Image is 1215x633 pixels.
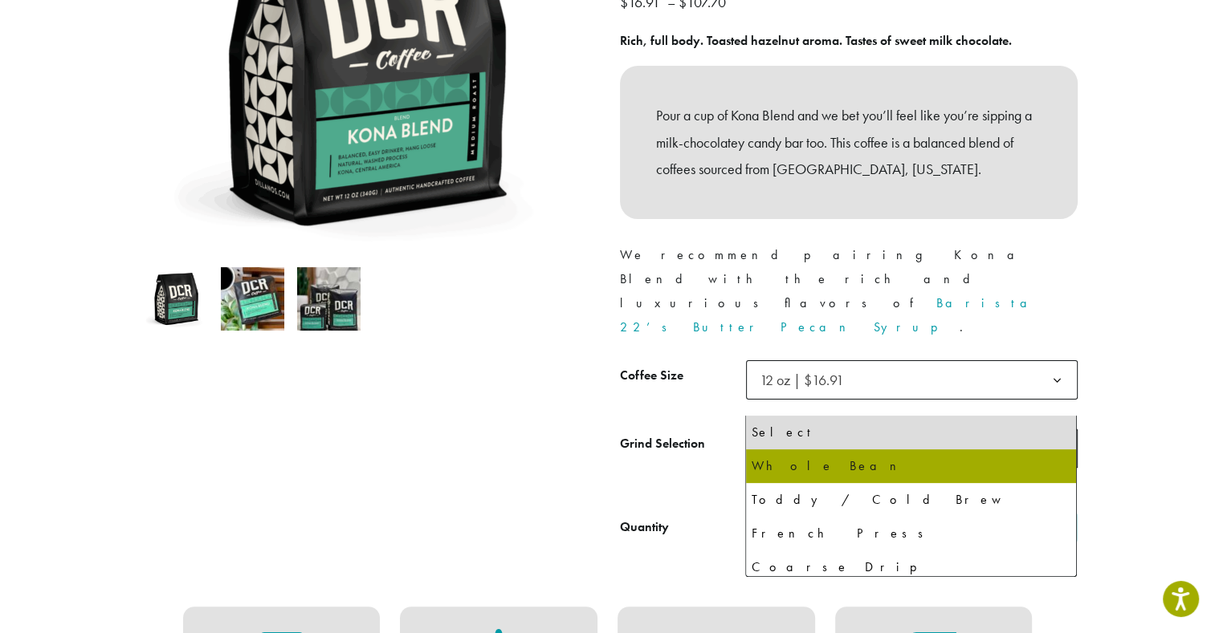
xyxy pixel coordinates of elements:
div: Toddy / Cold Brew [751,488,1071,512]
li: Select [746,416,1076,449]
span: 12 oz | $16.91 [753,364,860,396]
div: Whole Bean [751,454,1071,478]
span: 12 oz | $16.91 [760,371,844,389]
img: Kona Blend - Image 3 [297,267,361,331]
div: Quantity [620,517,669,537]
p: We recommend pairing Kona Blend with the rich and luxurious flavors of . [620,243,1078,339]
p: Pour a cup of Kona Blend and we bet you’ll feel like you’re sipping a milk-chocolatey candy bar t... [656,102,1042,183]
div: Coarse Drip [751,555,1071,579]
div: French Press [751,521,1071,546]
label: Coffee Size [620,364,746,388]
img: Kona Blend [145,267,208,331]
img: Kona Blend - Image 2 [221,267,284,331]
b: Rich, full body. Toasted hazelnut aroma. Tastes of sweet milk chocolate. [620,32,1012,49]
span: 12 oz | $16.91 [746,360,1078,400]
label: Grind Selection [620,432,746,456]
